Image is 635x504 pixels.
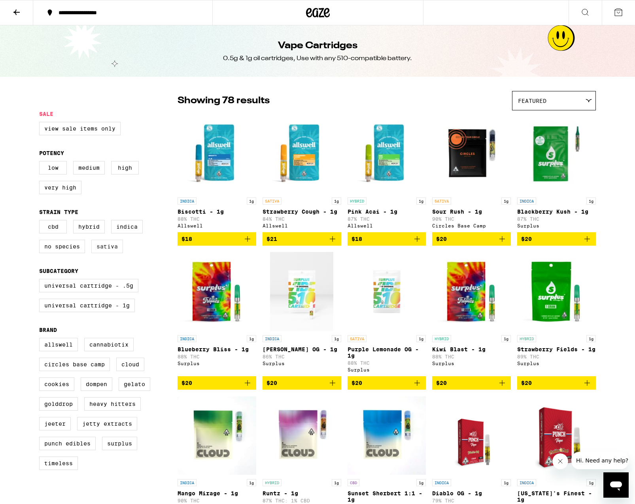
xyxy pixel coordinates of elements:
label: CBD [39,220,67,233]
label: Hybrid [73,220,105,233]
label: Universal Cartridge - 1g [39,299,135,312]
img: Punch Edibles - Florida's Finest - 1g [517,396,596,475]
button: Add to bag [178,376,256,390]
button: Add to bag [178,232,256,246]
img: Surplus - Purple Lemonade OG - 1g [355,252,419,331]
p: HYBRID [263,479,282,486]
legend: Sale [39,111,53,117]
button: Add to bag [517,376,596,390]
span: $20 [266,380,277,386]
p: Blackberry Kush - 1g [517,208,596,215]
button: Add to bag [432,232,511,246]
img: Punch Edibles - Diablo OG - 1g [441,396,502,475]
span: $20 [181,380,192,386]
p: Sunset Sherbert 1:1 - 1g [348,490,426,503]
label: Jetty Extracts [77,417,137,430]
div: Allswell [263,223,341,228]
p: 79% THC [432,498,511,503]
p: INDICA [178,197,197,205]
a: Open page for King Louie OG - 1g from Surplus [263,252,341,376]
span: $18 [352,236,362,242]
p: 1g [416,335,426,342]
span: $20 [352,380,362,386]
p: [PERSON_NAME] OG - 1g [263,346,341,352]
p: 1g [501,197,511,205]
h1: Vape Cartridges [278,39,357,53]
a: Open page for Pink Acai - 1g from Allswell [348,114,426,232]
p: INDICA [517,479,536,486]
p: 1g [332,197,341,205]
p: 88% THC [178,216,256,222]
span: $20 [436,380,447,386]
p: 1g [501,335,511,342]
img: Surplus - Blueberry Bliss - 1g [178,252,256,331]
label: High [111,161,139,174]
label: Cannabiotix [84,338,134,351]
legend: Subcategory [39,268,78,274]
a: Open page for Blackberry Kush - 1g from Surplus [517,114,596,232]
img: Surplus - Kiwi Blast - 1g [432,252,511,331]
p: 90% THC [178,498,256,503]
p: CBD [348,479,359,486]
span: $20 [521,236,532,242]
div: Surplus [178,361,256,366]
img: Circles Base Camp - Sour Rush - 1g [432,114,511,193]
button: Add to bag [348,232,426,246]
img: Cloud - Sunset Sherbert 1:1 - 1g [348,396,426,475]
a: Open page for Biscotti - 1g from Allswell [178,114,256,232]
p: INDICA [178,335,197,342]
p: 1g [586,479,596,486]
button: Add to bag [432,376,511,390]
img: Allswell - Strawberry Cough - 1g [263,114,341,193]
label: Low [39,161,67,174]
p: INDICA [263,335,282,342]
p: 88% THC [432,354,511,359]
label: Very High [39,181,81,194]
img: Surplus - King Louie OG - 1g [270,252,333,331]
label: Punch Edibles [39,437,96,450]
img: Surplus - Blackberry Kush - 1g [517,114,596,193]
p: INDICA [432,479,451,486]
p: 1g [416,479,426,486]
p: Purple Lemonade OG - 1g [348,346,426,359]
p: 87% THC [348,216,426,222]
a: Open page for Kiwi Blast - 1g from Surplus [432,252,511,376]
label: GoldDrop [39,397,78,411]
p: 88% THC [178,354,256,359]
div: Surplus [348,367,426,372]
p: 1g [501,479,511,486]
label: Surplus [102,437,137,450]
span: $18 [181,236,192,242]
p: SATIVA [432,197,451,205]
img: Cloud - Mango Mirage - 1g [178,396,256,475]
span: Featured [518,98,546,104]
p: Sour Rush - 1g [432,208,511,215]
label: Cookies [39,377,74,391]
a: Open page for Sour Rush - 1g from Circles Base Camp [432,114,511,232]
p: Strawberry Fields - 1g [517,346,596,352]
p: 1g [332,335,341,342]
a: Open page for Purple Lemonade OG - 1g from Surplus [348,252,426,376]
p: 1g [416,197,426,205]
label: View Sale Items Only [39,122,121,135]
div: Surplus [263,361,341,366]
button: Add to bag [263,376,341,390]
label: Timeless [39,457,78,470]
img: Surplus - Strawberry Fields - 1g [517,252,596,331]
iframe: Button to launch messaging window [603,472,629,498]
label: Allswell [39,338,78,351]
label: Sativa [91,240,123,253]
p: Mango Mirage - 1g [178,490,256,496]
div: 0.5g & 1g oil cartridges, Use with any 510-compatible battery. [223,54,412,63]
p: Kiwi Blast - 1g [432,346,511,352]
p: Diablo OG - 1g [432,490,511,496]
img: Cloud - Runtz - 1g [263,396,341,475]
p: 1g [332,479,341,486]
label: Medium [73,161,105,174]
img: Allswell - Pink Acai - 1g [348,114,426,193]
span: $21 [266,236,277,242]
legend: Brand [39,327,57,333]
span: $20 [436,236,447,242]
p: [US_STATE]'s Finest - 1g [517,490,596,503]
p: 88% THC [348,360,426,366]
